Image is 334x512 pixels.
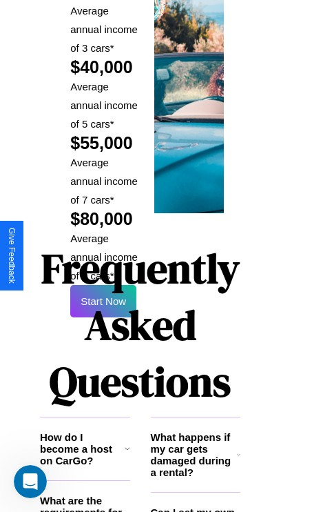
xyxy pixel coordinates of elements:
[7,228,17,284] div: Give Feedback
[14,465,47,498] iframe: Intercom live chat
[40,233,240,417] h1: Frequently Asked Questions
[70,285,136,317] button: Start Now
[40,431,125,466] h3: How do I become a host on CarGo?
[70,153,140,209] p: Average annual income of 7 cars*
[70,77,140,133] p: Average annual income of 5 cars*
[70,209,140,229] h2: $80,000
[70,57,140,77] h2: $40,000
[151,431,237,478] h3: What happens if my car gets damaged during a rental?
[70,133,140,153] h2: $55,000
[70,229,140,285] p: Average annual income of 9 cars*
[70,1,140,57] p: Average annual income of 3 cars*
